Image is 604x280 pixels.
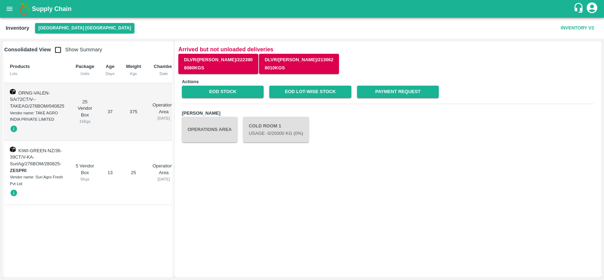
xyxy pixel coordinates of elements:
[100,83,120,141] td: 37
[10,70,64,77] div: Lots
[32,4,573,14] a: Supply Chain
[76,118,94,125] div: 15 Kgs
[10,168,27,173] strong: ZESPRI
[100,141,120,205] td: 13
[178,45,598,54] p: Arrived but not unloaded deliveries
[10,89,16,95] img: box
[51,47,102,52] span: Show Summary
[10,64,30,69] b: Products
[35,23,134,33] button: Select DC
[76,99,94,125] div: 25 Vendor Box
[10,148,62,166] span: KIWI-GREEN-NZ/36-39CT/V-KA-SuriAg/276BOM/280825
[131,170,136,175] span: 25
[4,47,51,52] b: Consolidated View
[153,176,175,182] div: [DATE]
[76,163,94,183] div: 5 Vendor Box
[32,5,71,12] b: Supply Chain
[182,117,237,142] button: Operations Area
[153,115,175,121] div: [DATE]
[259,54,339,74] button: DLVR/[PERSON_NAME]/2130628010Kgs
[10,90,64,109] span: ORNG-VALEN-SA/72CT/V--TAKEAG/276BOM/040825
[76,64,94,69] b: Package
[126,64,141,69] b: Weight
[249,130,303,137] p: Usage - 0 /20000 Kg (0%)
[18,2,32,16] img: logo
[10,174,64,187] div: Vendor name: Suri Agro Fresh Pvt Ltd
[76,176,94,182] div: 5 Kgs
[182,79,199,84] b: Actions
[357,86,439,98] a: Payment Request
[154,64,174,69] b: Chamber
[105,70,114,77] div: Days
[178,54,258,74] button: DLVR/[PERSON_NAME]/2223908080Kgs
[182,86,264,98] a: EOD Stock
[558,22,597,34] button: Inventory V2
[106,64,115,69] b: Age
[269,86,351,98] a: EOD Lot-wise Stock
[76,70,94,77] div: Units
[573,2,586,15] div: customer-support
[10,110,64,123] div: Vendor name: TAKE AGRO INDIA PRIVATE LIMITED
[153,70,175,77] div: Date
[10,147,16,152] img: box
[153,102,175,115] p: Operations Area
[153,163,175,176] p: Operations Area
[126,70,141,77] div: Kgs
[130,109,137,114] span: 375
[586,1,598,16] div: account of current user
[1,1,18,17] button: open drawer
[10,161,61,173] span: -
[182,110,220,116] b: [PERSON_NAME]
[243,117,309,142] button: Cold Room 1Usage -0/20000 Kg (0%)
[6,25,29,31] b: Inventory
